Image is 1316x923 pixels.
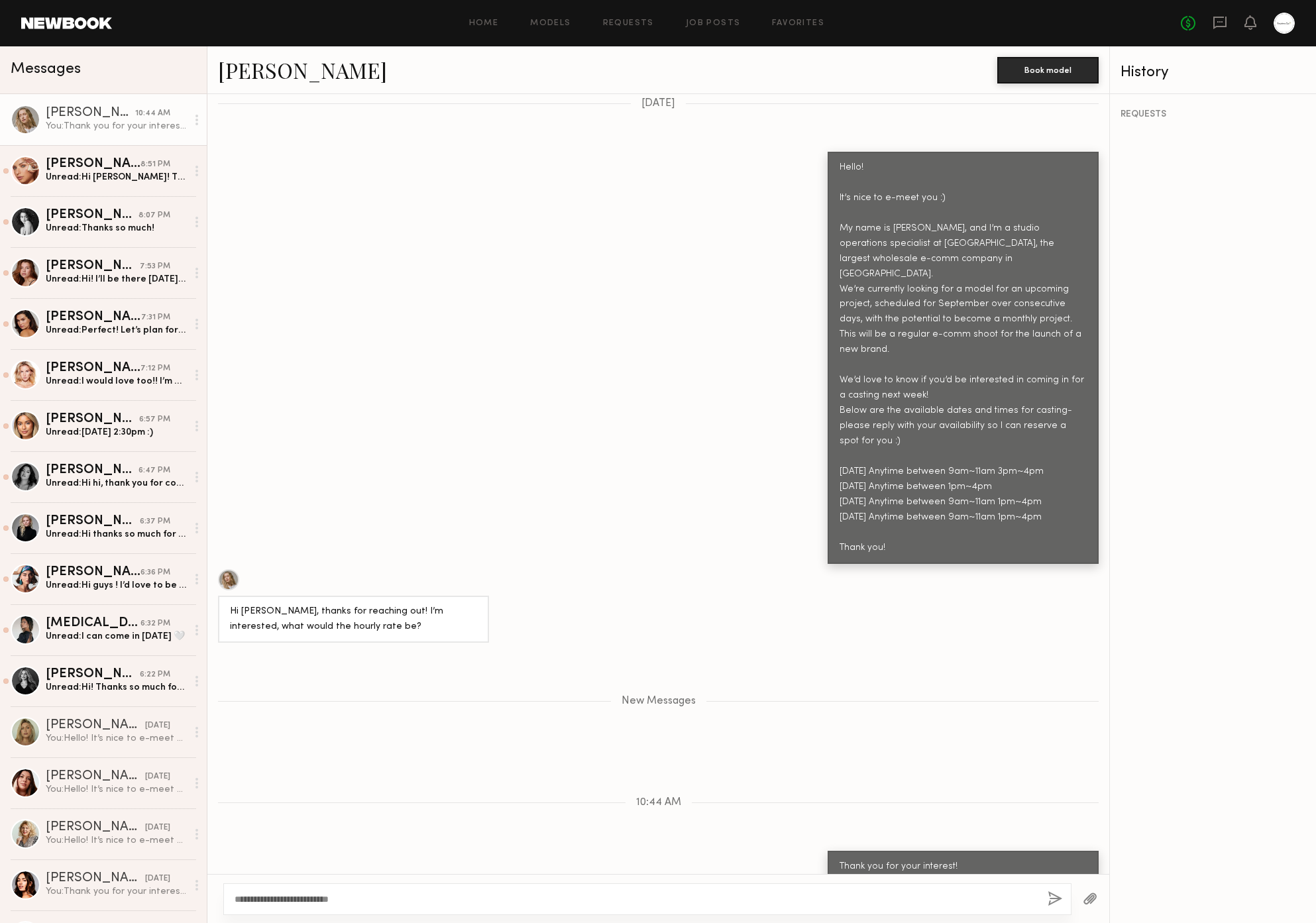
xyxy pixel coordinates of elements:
[141,311,170,324] div: 7:31 PM
[997,64,1099,75] a: Book model
[46,209,138,222] div: [PERSON_NAME]
[46,120,187,133] div: You: Thank you for your interest! Just to confirm—your rate is $175 per hour or $1,400 per day, c...
[135,107,170,120] div: 10:44 AM
[46,681,187,694] div: Unread: Hi! Thanks so much for reaching out! Appreciate that. Can you confirm what the rate is?
[641,98,675,109] span: [DATE]
[46,834,187,847] div: You: Hello! It’s nice to e-meet you :) My name is [PERSON_NAME], and I’m a studio operations spec...
[46,668,140,681] div: [PERSON_NAME]
[622,696,696,707] span: New Messages
[46,579,187,592] div: Unread: Hi guys ! I’d love to be apart of the shoot but I’m booked all those days unfortunately o...
[46,821,145,834] div: [PERSON_NAME]
[46,464,138,477] div: [PERSON_NAME]
[46,375,187,388] div: Unread: I would love too!! I’m available [DATE] between 9-11. If it works for you guys I’ll be th...
[46,566,140,579] div: [PERSON_NAME]
[11,62,81,77] span: Messages
[140,158,170,171] div: 8:51 PM
[46,324,187,337] div: Unread: Perfect! Let’s plan for [DATE] at 10am
[230,604,477,635] div: Hi [PERSON_NAME], thanks for reaching out! I’m interested, what would the hourly rate be?
[46,477,187,490] div: Unread: Hi hi, thank you for considering me Is there any way I can come to a casting earlier just...
[636,797,681,808] span: 10:44 AM
[145,771,170,783] div: [DATE]
[1121,110,1306,119] div: REQUESTS
[145,873,170,885] div: [DATE]
[139,413,170,426] div: 6:57 PM
[140,362,170,375] div: 7:12 PM
[686,19,741,28] a: Job Posts
[840,160,1087,556] div: Hello! It’s nice to e-meet you :) My name is [PERSON_NAME], and I’m a studio operations specialis...
[46,719,145,732] div: [PERSON_NAME]
[469,19,499,28] a: Home
[140,516,170,528] div: 6:37 PM
[772,19,824,28] a: Favorites
[46,362,140,375] div: [PERSON_NAME]
[138,464,170,477] div: 6:47 PM
[46,770,145,783] div: [PERSON_NAME]
[530,19,571,28] a: Models
[46,630,187,643] div: Unread: I can come in [DATE] 🤍
[46,783,187,796] div: You: Hello! It’s nice to e-meet you :) My name is [PERSON_NAME], and I’m a studio operations spec...
[140,260,170,273] div: 7:53 PM
[218,56,387,84] a: [PERSON_NAME]
[46,413,139,426] div: [PERSON_NAME]
[46,617,140,630] div: [MEDICAL_DATA][PERSON_NAME]
[46,311,141,324] div: [PERSON_NAME]
[1121,65,1306,80] div: History
[140,669,170,681] div: 6:22 PM
[603,19,654,28] a: Requests
[46,273,187,286] div: Unread: Hi! I’ll be there [DATE] if that works still. Thank you!
[46,171,187,184] div: Unread: Hi [PERSON_NAME]! Thanks for reaching out and thinking of me. This all sounds great. What...
[145,720,170,732] div: [DATE]
[46,222,187,235] div: Unread: Thanks so much!
[46,107,135,120] div: [PERSON_NAME]
[46,515,140,528] div: [PERSON_NAME]
[140,567,170,579] div: 6:36 PM
[997,57,1099,83] button: Book model
[140,618,170,630] div: 6:32 PM
[46,885,187,898] div: You: Thank you for your interest. Sure :)
[46,158,140,171] div: [PERSON_NAME]
[138,209,170,222] div: 8:07 PM
[46,528,187,541] div: Unread: Hi thanks so much for reaching out! I’m not available for casting due to my schedule, but...
[46,426,187,439] div: Unread: [DATE] 2:30pm :)
[46,260,140,273] div: [PERSON_NAME]
[46,732,187,745] div: You: Hello! It’s nice to e-meet you :) My name is [PERSON_NAME], and I’m a studio operations spec...
[145,822,170,834] div: [DATE]
[46,872,145,885] div: [PERSON_NAME]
